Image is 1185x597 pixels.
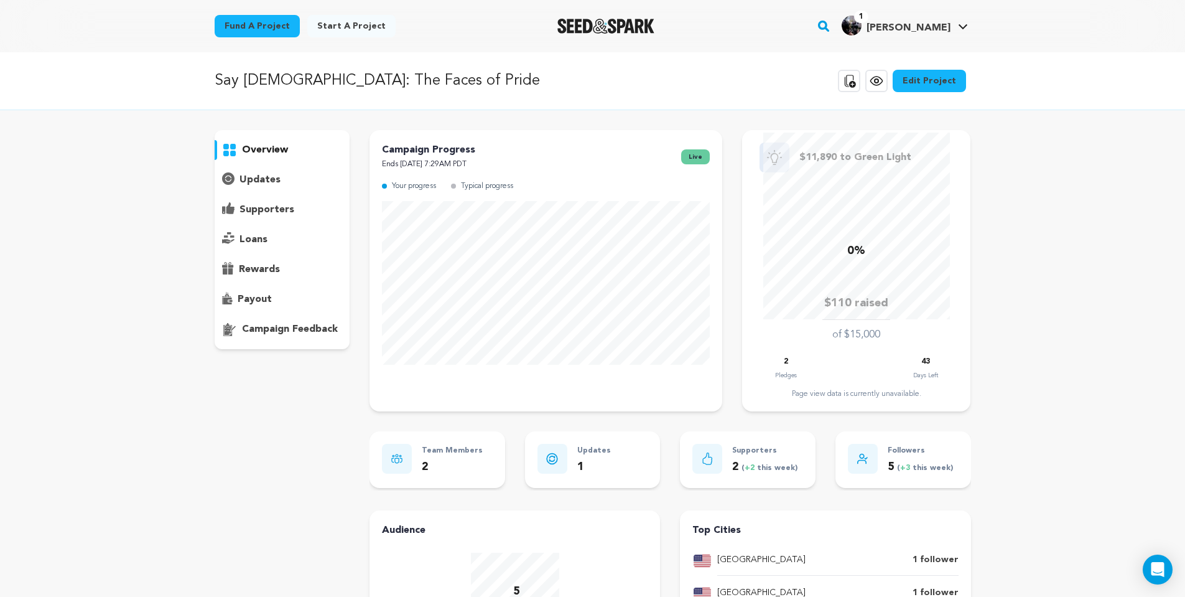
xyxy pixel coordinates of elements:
h4: Audience [382,523,648,538]
p: updates [239,172,281,187]
p: Supporters [732,444,797,458]
p: overview [242,143,288,157]
span: 1 [854,11,868,23]
p: 2 [422,458,483,476]
button: overview [215,140,350,160]
p: Ends [DATE] 7:29AM PDT [382,157,475,172]
p: Campaign Progress [382,143,475,157]
a: Start a project [307,15,396,37]
span: live [681,149,710,164]
img: bde6e4e3585cc5a4.jpg [842,16,862,35]
p: Days Left [913,369,938,382]
div: Page view data is currently unavailable. [755,389,958,399]
p: supporters [239,202,294,217]
p: Updates [577,444,611,458]
div: Benjamin K.'s Profile [842,16,950,35]
p: 2 [732,458,797,476]
span: +2 [745,464,757,472]
img: Seed&Spark Logo Dark Mode [557,19,655,34]
p: payout [238,292,272,307]
button: payout [215,289,350,309]
p: campaign feedback [242,322,338,337]
p: Your progress [392,179,436,194]
p: 5 [888,458,953,476]
p: Pledges [775,369,797,382]
a: Edit Project [893,70,966,92]
span: ( this week) [895,464,953,472]
a: Benjamin K.'s Profile [839,13,970,35]
p: Team Members [422,444,483,458]
p: Say [DEMOGRAPHIC_DATA]: The Faces of Pride [215,70,540,92]
a: Seed&Spark Homepage [557,19,655,34]
div: Open Intercom Messenger [1143,555,1173,585]
button: supporters [215,200,350,220]
p: of $15,000 [832,327,880,342]
span: Benjamin K.'s Profile [839,13,970,39]
button: campaign feedback [215,319,350,339]
p: 0% [847,242,865,260]
button: updates [215,170,350,190]
span: +3 [900,464,913,472]
p: 2 [784,355,788,369]
p: 43 [921,355,930,369]
p: [GEOGRAPHIC_DATA] [717,553,806,568]
p: 1 [577,458,611,476]
p: 1 follower [913,553,959,568]
p: Typical progress [461,179,513,194]
span: ( this week) [739,464,797,472]
a: Fund a project [215,15,300,37]
button: rewards [215,260,350,280]
button: loans [215,230,350,250]
span: [PERSON_NAME] [867,23,950,33]
h4: Top Cities [692,523,958,538]
p: Followers [888,444,953,458]
p: loans [239,232,267,247]
p: rewards [239,262,280,277]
